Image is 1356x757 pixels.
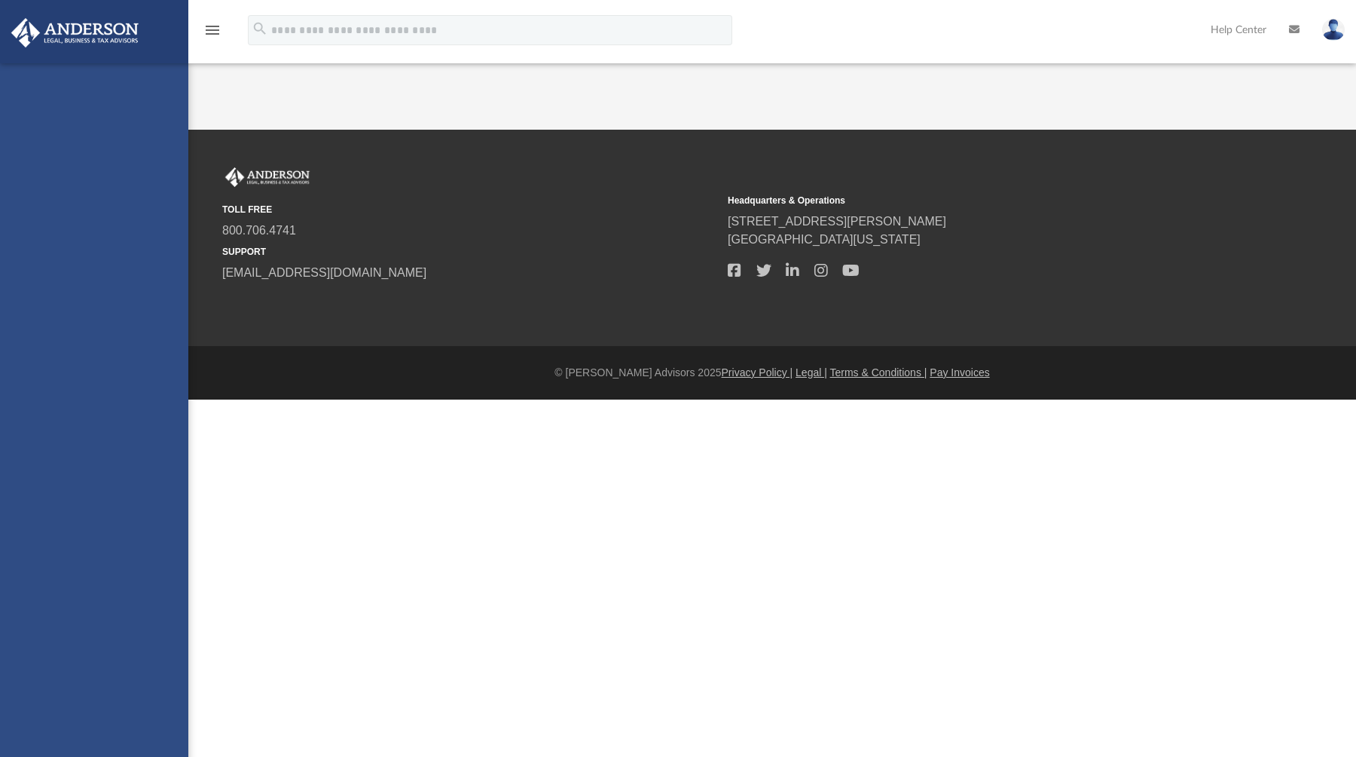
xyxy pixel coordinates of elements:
[222,203,717,216] small: TOLL FREE
[222,167,313,187] img: Anderson Advisors Platinum Portal
[7,18,143,48] img: Anderson Advisors Platinum Portal
[203,21,221,39] i: menu
[722,366,793,378] a: Privacy Policy |
[222,224,296,237] a: 800.706.4741
[203,29,221,39] a: menu
[222,245,717,259] small: SUPPORT
[728,233,921,246] a: [GEOGRAPHIC_DATA][US_STATE]
[796,366,827,378] a: Legal |
[222,266,426,279] a: [EMAIL_ADDRESS][DOMAIN_NAME]
[930,366,989,378] a: Pay Invoices
[728,194,1223,207] small: Headquarters & Operations
[728,215,946,228] a: [STREET_ADDRESS][PERSON_NAME]
[830,366,927,378] a: Terms & Conditions |
[252,20,268,37] i: search
[188,365,1356,381] div: © [PERSON_NAME] Advisors 2025
[1322,19,1345,41] img: User Pic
